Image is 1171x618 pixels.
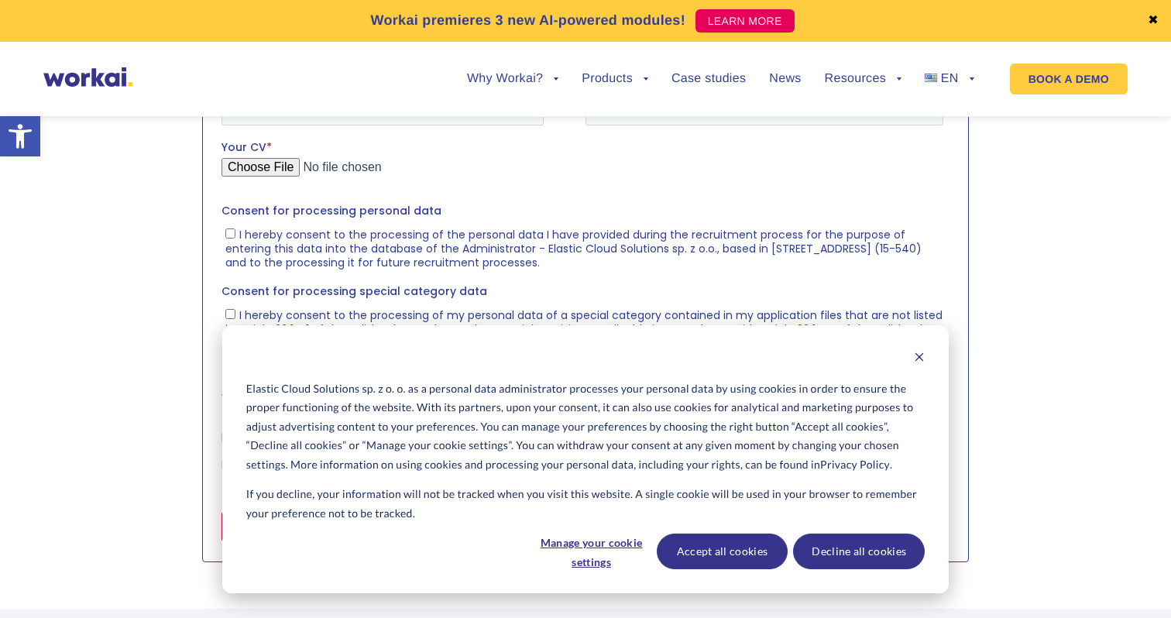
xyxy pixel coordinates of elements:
p: Workai premieres 3 new AI-powered modules! [370,10,685,31]
a: LEARN MORE [695,9,795,33]
span: I hereby consent to the processing of the personal data I have provided during the recruitment pr... [4,215,700,258]
input: I hereby consent to the processing of my personal data of a special category contained in my appl... [4,297,14,307]
span: EN [941,72,959,85]
button: Decline all cookies [793,534,925,569]
a: News [769,73,801,85]
input: I hereby consent to the processing of the personal data I have provided during the recruitment pr... [4,216,14,226]
a: Privacy Policy [820,455,890,475]
div: Cookie banner [222,325,949,593]
button: Dismiss cookie banner [914,349,925,369]
a: Case studies [671,73,746,85]
span: I hereby consent to the processing of my personal data of a special category contained in my appl... [4,295,721,352]
a: BOOK A DEMO [1010,64,1128,94]
button: Manage your cookie settings [532,534,651,569]
a: Products [582,73,648,85]
a: Why Workai? [467,73,558,85]
p: Elastic Cloud Solutions sp. z o. o. as a personal data administrator processes your personal data... [246,379,925,475]
iframe: Form 0 [221,12,950,555]
a: Privacy Policy [227,415,300,431]
a: ✖ [1148,15,1159,27]
p: If you decline, your information will not be tracked when you visit this website. A single cookie... [246,485,925,523]
span: Mobile phone number [364,64,488,79]
button: Accept all cookies [657,534,788,569]
a: Resources [825,73,901,85]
